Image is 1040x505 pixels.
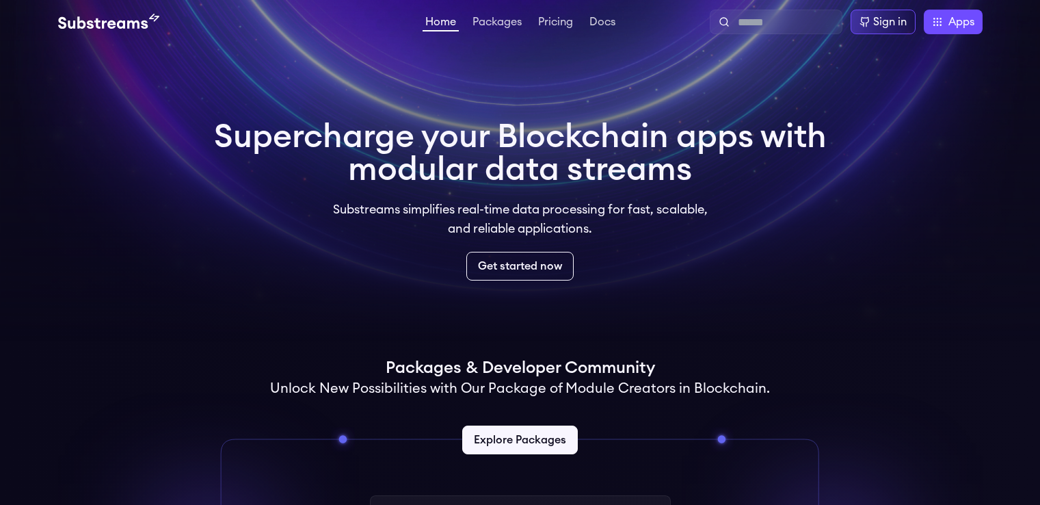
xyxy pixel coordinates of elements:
[470,16,524,30] a: Packages
[466,252,574,281] a: Get started now
[462,426,578,454] a: Explore Packages
[423,16,459,31] a: Home
[58,14,159,30] img: Substream's logo
[535,16,576,30] a: Pricing
[873,14,907,30] div: Sign in
[587,16,618,30] a: Docs
[386,357,655,379] h1: Packages & Developer Community
[851,10,916,34] a: Sign in
[270,379,770,398] h2: Unlock New Possibilities with Our Package of Module Creators in Blockchain.
[948,14,974,30] span: Apps
[323,200,717,238] p: Substreams simplifies real-time data processing for fast, scalable, and reliable applications.
[214,120,827,186] h1: Supercharge your Blockchain apps with modular data streams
